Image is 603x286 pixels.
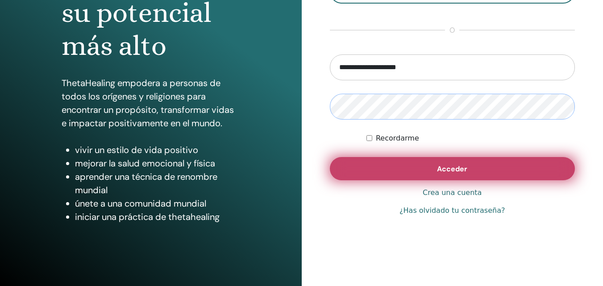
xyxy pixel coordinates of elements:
[75,210,240,224] li: iniciar una práctica de thetahealing
[330,157,575,180] button: Acceder
[75,170,240,197] li: aprender una técnica de renombre mundial
[62,76,240,130] p: ThetaHealing empodera a personas de todos los orígenes y religiones para encontrar un propósito, ...
[399,205,505,216] a: ¿Has olvidado tu contraseña?
[75,157,240,170] li: mejorar la salud emocional y física
[75,143,240,157] li: vivir un estilo de vida positivo
[366,133,575,144] div: Mantenerme autenticado indefinidamente o hasta cerrar la sesión manualmente
[445,25,459,36] span: o
[75,197,240,210] li: únete a una comunidad mundial
[437,164,467,174] span: Acceder
[423,187,482,198] a: Crea una cuenta
[376,133,419,144] label: Recordarme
